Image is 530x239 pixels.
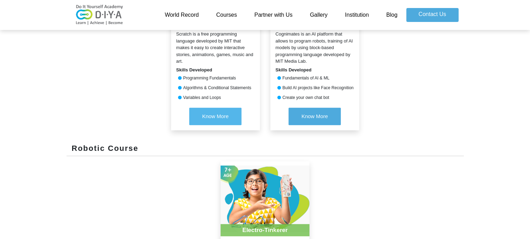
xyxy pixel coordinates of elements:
[72,5,128,25] img: logo-v2.png
[246,8,301,22] a: Partner with Us
[171,75,260,81] div: Programming Fundamentals
[270,94,359,101] div: Create your own chat bot
[67,142,464,156] div: Robotic Course
[171,31,260,65] div: Scratch is a free programming language developed by MIT that makes it easy to create interactive ...
[270,67,359,74] div: Skills Developed
[189,108,241,125] button: Know More
[171,67,260,74] div: Skills Developed
[171,85,260,91] div: Algorithms & Conditional Statements
[406,8,459,22] a: Contact Us
[202,113,229,119] span: Know More
[377,8,406,22] a: Blog
[221,224,309,237] div: Electro-Tinkerer
[171,94,260,101] div: Variables and Loops
[156,8,208,22] a: World Record
[270,85,359,91] div: Build AI projects like Face Recognition
[289,108,341,125] button: Know More
[270,31,359,65] div: Cognimates is an AI platform that allows to program robots, training of AI models by using block-...
[221,161,309,236] img: product-20210729104519.jpg
[289,104,341,130] a: Know More
[301,113,328,119] span: Know More
[189,104,241,130] a: Know More
[270,75,359,81] div: Fundamentals of AI & ML
[336,8,377,22] a: Institution
[301,8,336,22] a: Gallery
[207,8,246,22] a: Courses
